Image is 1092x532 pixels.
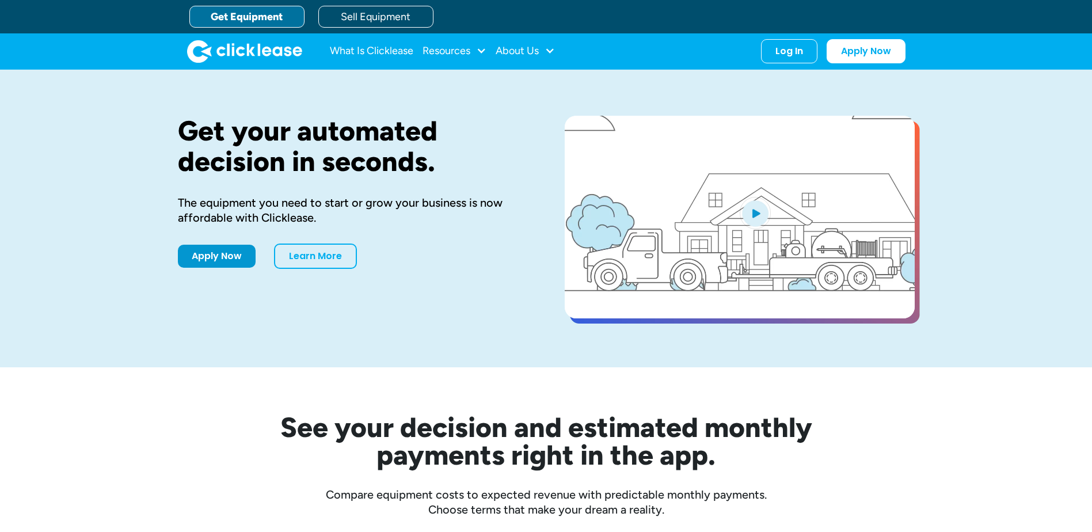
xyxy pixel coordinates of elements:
[178,245,256,268] a: Apply Now
[318,6,433,28] a: Sell Equipment
[775,45,803,57] div: Log In
[187,40,302,63] a: home
[178,116,528,177] h1: Get your automated decision in seconds.
[330,40,413,63] a: What Is Clicklease
[496,40,555,63] div: About Us
[224,413,869,469] h2: See your decision and estimated monthly payments right in the app.
[423,40,486,63] div: Resources
[740,197,771,229] img: Blue play button logo on a light blue circular background
[274,244,357,269] a: Learn More
[827,39,905,63] a: Apply Now
[187,40,302,63] img: Clicklease logo
[565,116,915,318] a: open lightbox
[178,487,915,517] div: Compare equipment costs to expected revenue with predictable monthly payments. Choose terms that ...
[178,195,528,225] div: The equipment you need to start or grow your business is now affordable with Clicklease.
[189,6,305,28] a: Get Equipment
